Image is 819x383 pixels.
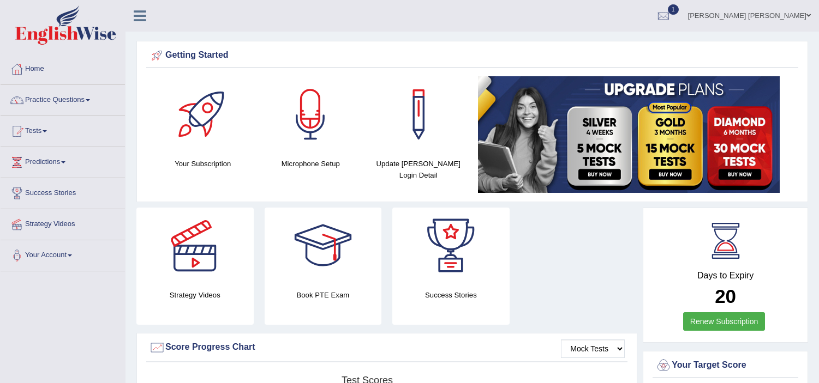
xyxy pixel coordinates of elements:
h4: Strategy Videos [136,289,254,301]
img: small5.jpg [478,76,780,193]
a: Predictions [1,147,125,174]
a: Strategy Videos [1,209,125,236]
div: Score Progress Chart [149,339,625,356]
h4: Microphone Setup [262,158,360,169]
h4: Your Subscription [154,158,252,169]
h4: Book PTE Exam [265,289,382,301]
a: Home [1,54,125,81]
div: Your Target Score [655,357,796,374]
a: Your Account [1,240,125,268]
h4: Success Stories [392,289,510,301]
h4: Update [PERSON_NAME] Login Detail [370,158,467,181]
div: Getting Started [149,47,796,64]
span: 1 [668,4,679,15]
a: Renew Subscription [683,312,766,331]
h4: Days to Expiry [655,271,796,281]
a: Tests [1,116,125,143]
a: Success Stories [1,178,125,205]
b: 20 [715,285,736,307]
a: Practice Questions [1,85,125,112]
